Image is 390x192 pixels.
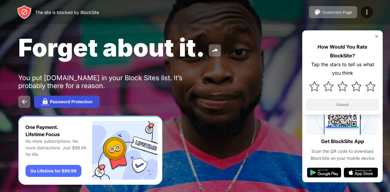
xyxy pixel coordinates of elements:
[18,33,205,62] span: Forget about it.
[321,137,364,146] div: Get BlockSite App
[344,168,378,177] img: app-store.svg
[322,10,352,15] div: Customize Page
[306,43,379,60] div: How Would You Rate BlockSite?
[309,6,357,18] button: Customize Page
[50,99,92,104] div: Password Protection
[18,115,162,185] iframe: Banner
[314,9,321,16] img: pallet.svg
[21,98,28,105] img: back.svg
[41,98,49,105] img: password.svg
[374,34,379,39] img: rate-us-close.svg
[17,5,32,19] img: header-logo.svg
[18,74,207,90] div: You put [DOMAIN_NAME] in your Block Sites list. It’s probably there for a reason.
[363,9,370,16] img: menu-icon.svg
[351,81,362,91] img: star.svg
[211,47,218,54] img: share.svg
[323,81,334,91] img: star.svg
[307,168,341,177] img: google-play.svg
[35,10,99,15] div: The site is blocked by BlockSite
[34,96,100,108] button: Password Protection
[307,148,378,162] div: Scan the QR code to download BlockSite on your mobile device
[309,81,320,91] img: star.svg
[306,60,379,78] div: Tap the stars to tell us what you think
[337,81,348,91] img: star.svg
[306,99,379,111] button: Submit
[365,81,376,91] img: star.svg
